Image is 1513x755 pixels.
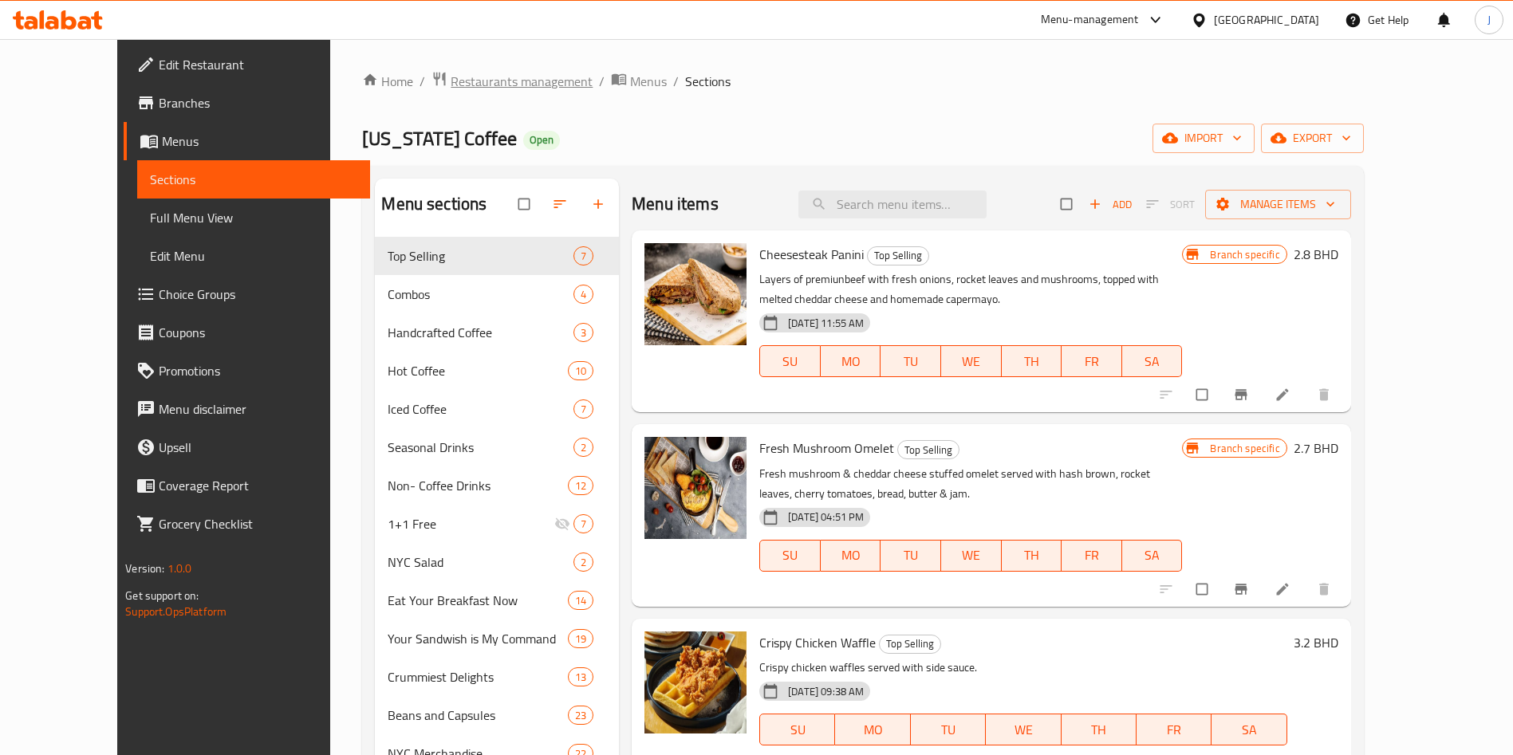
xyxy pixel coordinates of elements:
[574,249,593,264] span: 7
[362,72,413,91] a: Home
[375,581,619,619] div: Eat Your Breakfast Now14
[1294,631,1338,654] h6: 3.2 BHD
[685,72,731,91] span: Sections
[759,714,835,745] button: SU
[821,345,881,377] button: MO
[569,478,593,494] span: 12
[644,243,747,345] img: Cheesesteak Panini
[766,544,814,567] span: SU
[375,658,619,696] div: Crummiest Delights13
[1129,350,1176,373] span: SA
[375,696,619,734] div: Beans and Capsules23
[388,552,573,572] span: NYC Salad
[1068,544,1116,567] span: FR
[150,208,357,227] span: Full Menu View
[897,440,959,459] div: Top Selling
[1051,189,1085,219] span: Select section
[941,540,1002,572] button: WE
[554,516,570,532] svg: Inactive section
[167,558,192,579] span: 1.0.0
[431,71,593,92] a: Restaurants management
[611,71,667,92] a: Menus
[388,361,568,380] span: Hot Coffee
[568,629,593,648] div: items
[759,269,1182,309] p: Layers of premiunbeef with fresh onions, rocket leaves and mushrooms, topped with melted cheddar ...
[948,544,995,567] span: WE
[124,505,370,543] a: Grocery Checklist
[827,350,875,373] span: MO
[388,667,568,686] span: Crummiest Delights
[159,438,357,457] span: Upsell
[124,122,370,160] a: Menus
[375,275,619,313] div: Combos4
[880,635,940,653] span: Top Selling
[841,718,904,741] span: MO
[388,706,568,725] div: Beans and Capsules
[1062,540,1122,572] button: FR
[137,199,370,237] a: Full Menu View
[782,509,870,525] span: [DATE] 04:51 PM
[1212,714,1286,745] button: SA
[992,718,1054,741] span: WE
[159,361,357,380] span: Promotions
[574,440,593,455] span: 2
[375,505,619,543] div: 1+1 Free7
[124,84,370,122] a: Branches
[1041,10,1139,29] div: Menu-management
[162,132,357,151] span: Menus
[568,361,593,380] div: items
[568,667,593,686] div: items
[574,287,593,302] span: 4
[451,72,593,91] span: Restaurants management
[1136,192,1205,217] span: Select section first
[898,441,959,459] span: Top Selling
[125,585,199,606] span: Get support on:
[150,246,357,265] span: Edit Menu
[1187,379,1220,410] span: Select to update
[569,708,593,723] span: 23
[644,631,747,733] img: Crispy Chicken Waffle
[911,714,986,745] button: TU
[759,631,876,655] span: Crispy Chicken Waffle
[759,436,894,460] span: Fresh Mushroom Omelet
[1122,540,1183,572] button: SA
[573,552,593,572] div: items
[630,72,667,91] span: Menus
[573,399,593,419] div: items
[388,285,573,304] span: Combos
[388,399,573,419] span: Iced Coffee
[782,316,870,331] span: [DATE] 11:55 AM
[568,706,593,725] div: items
[1085,192,1136,217] button: Add
[569,670,593,685] span: 13
[388,246,573,265] div: Top Selling
[1143,718,1205,741] span: FR
[137,160,370,199] a: Sections
[881,540,941,572] button: TU
[375,466,619,505] div: Non- Coffee Drinks12
[568,476,593,495] div: items
[388,629,568,648] div: Your Sandwish is My Command
[1085,192,1136,217] span: Add item
[150,170,357,189] span: Sections
[879,635,941,654] div: Top Selling
[388,591,568,610] span: Eat Your Breakfast Now
[573,323,593,342] div: items
[574,517,593,532] span: 7
[917,718,979,741] span: TU
[1137,714,1212,745] button: FR
[574,402,593,417] span: 7
[1089,195,1132,214] span: Add
[782,684,870,699] span: [DATE] 09:38 AM
[1218,195,1338,214] span: Manage items
[159,514,357,533] span: Grocery Checklist
[1275,581,1294,597] a: Edit menu item
[1204,247,1286,262] span: Branch specific
[388,438,573,457] span: Seasonal Drinks
[632,192,719,216] h2: Menu items
[759,345,821,377] button: SU
[124,428,370,466] a: Upsell
[1294,243,1338,265] h6: 2.8 BHD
